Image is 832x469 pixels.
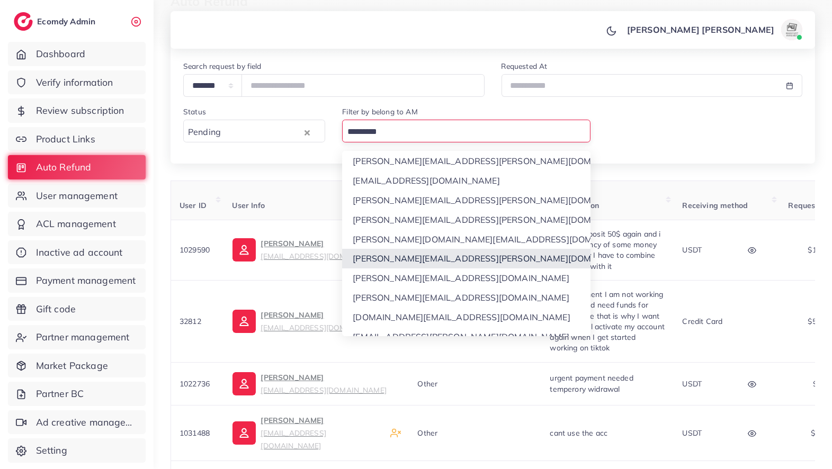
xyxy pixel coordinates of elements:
li: [PERSON_NAME][EMAIL_ADDRESS][PERSON_NAME][DOMAIN_NAME] [342,249,590,268]
small: [EMAIL_ADDRESS][DOMAIN_NAME] [261,323,387,332]
span: Dashboard [36,47,85,61]
a: User management [8,184,146,208]
a: [PERSON_NAME][EMAIL_ADDRESS][DOMAIN_NAME] [232,414,382,452]
span: 32812 [180,317,201,326]
a: Market Package [8,354,146,378]
p: USDT [683,427,702,439]
span: Pending [186,124,223,140]
img: ic-user-info.36bf1079.svg [232,372,256,395]
span: Receiving method [683,201,748,210]
p: USDT [683,243,702,256]
div: Search for option [183,120,325,142]
span: 1022736 [180,379,210,389]
div: Search for option [342,120,590,142]
span: Verify information [36,76,113,89]
a: [PERSON_NAME][EMAIL_ADDRESS][DOMAIN_NAME] [232,237,387,263]
span: At the moment I am not working on tiktok and need funds for personal use that is why I want refun... [550,290,665,353]
label: Status [183,106,206,117]
span: Gift code [36,302,76,316]
p: [PERSON_NAME] [261,371,387,396]
a: Gift code [8,297,146,321]
span: Partner BC [36,387,84,401]
p: [PERSON_NAME] [261,309,387,334]
a: Ad creative management [8,410,146,435]
span: Other [418,379,438,389]
span: i wanna deposit 50$ again and i have diificency of some money so that why I have to combine this ... [550,229,661,271]
li: [PERSON_NAME][EMAIL_ADDRESS][PERSON_NAME][DOMAIN_NAME] [342,210,590,230]
input: Search for option [344,124,584,140]
a: [PERSON_NAME] [PERSON_NAME]avatar [621,19,807,40]
img: logo [14,12,33,31]
span: Auto Refund [36,160,92,174]
h2: Ecomdy Admin [37,16,98,26]
p: [PERSON_NAME] [PERSON_NAME] [627,23,774,36]
small: [EMAIL_ADDRESS][DOMAIN_NAME] [261,428,326,450]
p: Credit card [683,315,723,328]
a: Setting [8,438,146,463]
span: User ID [180,201,207,210]
span: Market Package [36,359,108,373]
img: ic-user-info.36bf1079.svg [232,421,256,445]
span: Product Links [36,132,95,146]
span: ACL management [36,217,116,231]
small: [EMAIL_ADDRESS][DOMAIN_NAME] [261,251,387,260]
a: Payment management [8,268,146,293]
li: [EMAIL_ADDRESS][DOMAIN_NAME] [342,171,590,191]
button: Clear Selected [305,126,310,138]
span: User management [36,189,118,203]
label: Filter by belong to AM [342,106,418,117]
p: [PERSON_NAME] [261,414,382,452]
a: Inactive ad account [8,240,146,265]
span: Inactive ad account [36,246,123,259]
a: Review subscription [8,98,146,123]
span: $18.59 [808,245,831,255]
small: [EMAIL_ADDRESS][DOMAIN_NAME] [261,385,387,394]
span: cant use the acc [550,428,608,438]
a: [PERSON_NAME][EMAIL_ADDRESS][DOMAIN_NAME] [232,309,387,334]
li: [EMAIL_ADDRESS][PERSON_NAME][DOMAIN_NAME] [342,327,590,347]
li: [PERSON_NAME][EMAIL_ADDRESS][DOMAIN_NAME] [342,288,590,308]
span: $50.38 [808,317,831,326]
span: User Info [232,201,265,210]
a: logoEcomdy Admin [14,12,98,31]
a: Partner management [8,325,146,349]
span: Setting [36,444,67,457]
span: $300 [811,428,828,438]
a: Verify information [8,70,146,95]
img: ic-user-info.36bf1079.svg [232,238,256,261]
img: ic-user-info.36bf1079.svg [232,310,256,333]
img: avatar [781,19,802,40]
span: 1029590 [180,245,210,255]
a: Partner BC [8,382,146,406]
a: [PERSON_NAME][EMAIL_ADDRESS][DOMAIN_NAME] [232,371,387,396]
li: [PERSON_NAME][EMAIL_ADDRESS][PERSON_NAME][DOMAIN_NAME] [342,151,590,171]
span: Ad creative management [36,416,138,429]
input: Search for option [224,124,302,140]
a: Auto Refund [8,155,146,179]
span: 1031488 [180,428,210,438]
label: Search request by field [183,61,262,71]
li: [DOMAIN_NAME][EMAIL_ADDRESS][DOMAIN_NAME] [342,308,590,327]
span: Other [418,428,438,438]
li: [PERSON_NAME][EMAIL_ADDRESS][PERSON_NAME][DOMAIN_NAME] [342,191,590,210]
li: [PERSON_NAME][EMAIL_ADDRESS][DOMAIN_NAME] [342,268,590,288]
span: Review subscription [36,104,124,118]
span: urgent payment needed temperory widrawal [550,373,633,393]
a: Dashboard [8,42,146,66]
p: USDT [683,377,702,390]
span: $20 [813,379,826,389]
label: Requested At [502,61,548,71]
span: Partner management [36,330,130,344]
a: ACL management [8,212,146,236]
li: [PERSON_NAME][DOMAIN_NAME][EMAIL_ADDRESS][DOMAIN_NAME] [342,230,590,249]
span: Payment management [36,274,136,287]
a: Product Links [8,127,146,151]
p: [PERSON_NAME] [261,237,387,263]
